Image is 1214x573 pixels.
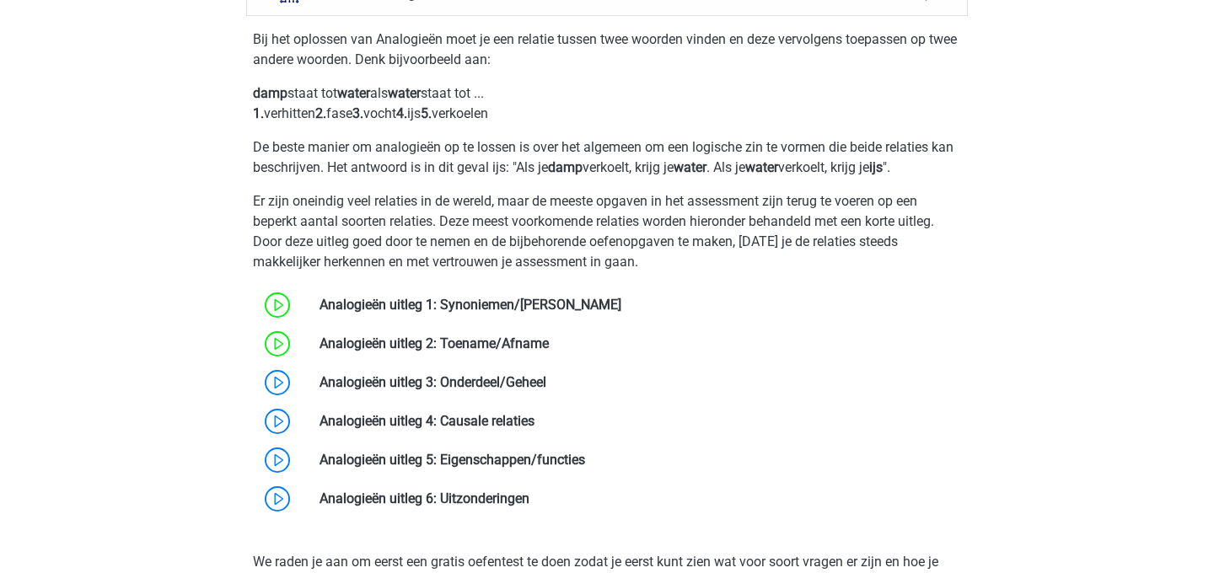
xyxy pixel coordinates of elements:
[253,85,287,101] b: damp
[388,85,421,101] b: water
[307,489,967,509] div: Analogieën uitleg 6: Uitzonderingen
[307,450,967,470] div: Analogieën uitleg 5: Eigenschappen/functies
[307,334,967,354] div: Analogieën uitleg 2: Toename/Afname
[396,105,407,121] b: 4.
[548,159,583,175] b: damp
[307,295,967,315] div: Analogieën uitleg 1: Synoniemen/[PERSON_NAME]
[307,411,967,431] div: Analogieën uitleg 4: Causale relaties
[253,29,961,70] p: Bij het oplossen van Analogieën moet je een relatie tussen twee woorden vinden en deze vervolgens...
[745,159,778,175] b: water
[253,105,264,121] b: 1.
[253,137,961,178] p: De beste manier om analogieën op te lossen is over het algemeen om een logische zin te vormen die...
[421,105,432,121] b: 5.
[869,159,883,175] b: ijs
[315,105,326,121] b: 2.
[307,372,967,393] div: Analogieën uitleg 3: Onderdeel/Geheel
[674,159,706,175] b: water
[253,83,961,124] p: staat tot als staat tot ... verhitten fase vocht ijs verkoelen
[337,85,370,101] b: water
[253,191,961,272] p: Er zijn oneindig veel relaties in de wereld, maar de meeste opgaven in het assessment zijn terug ...
[352,105,363,121] b: 3.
